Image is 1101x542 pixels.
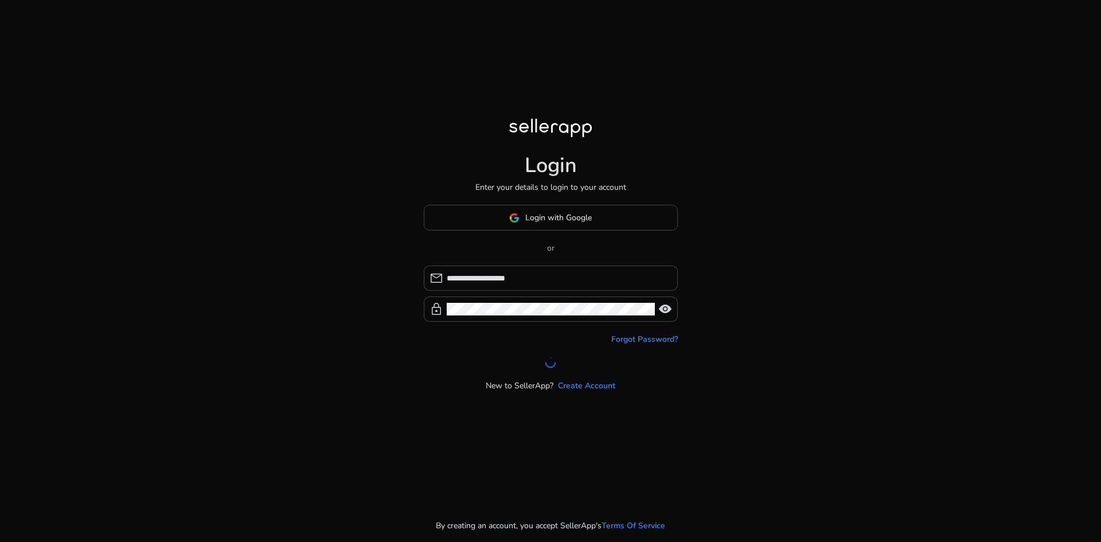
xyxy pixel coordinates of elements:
a: Terms Of Service [602,520,665,532]
span: visibility [658,302,672,316]
h1: Login [525,153,577,178]
p: New to SellerApp? [486,380,553,392]
a: Forgot Password? [611,333,678,345]
a: Create Account [558,380,615,392]
button: Login with Google [424,205,678,231]
img: google-logo.svg [509,213,520,223]
span: lock [430,302,443,316]
p: or [424,242,678,254]
p: Enter your details to login to your account [475,181,626,193]
span: mail [430,271,443,285]
span: Login with Google [525,212,592,224]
